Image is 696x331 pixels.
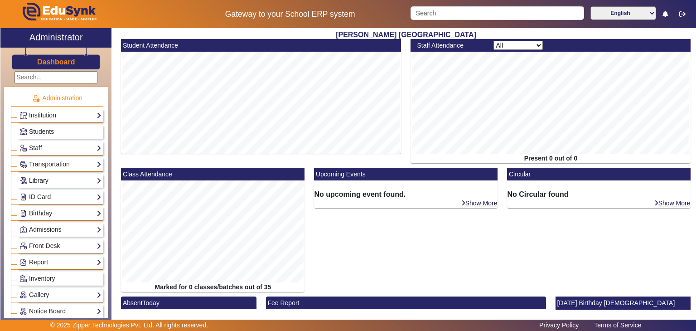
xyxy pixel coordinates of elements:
[654,199,691,207] a: Show More
[116,30,696,39] h2: [PERSON_NAME] [GEOGRAPHIC_DATA]
[314,190,498,199] h6: No upcoming event found.
[29,275,55,282] span: Inventory
[412,41,489,50] div: Staff Attendance
[507,190,691,199] h6: No Circular found
[20,275,27,282] img: Inventory.png
[121,39,401,52] mat-card-header: Student Attendance
[266,297,546,309] mat-card-header: Fee Report
[29,32,83,43] h2: Administrator
[507,168,691,180] mat-card-header: Circular
[14,71,97,83] input: Search...
[121,168,304,180] mat-card-header: Class Attendance
[461,199,498,207] a: Show More
[590,319,646,331] a: Terms of Service
[411,154,691,163] div: Present 0 out of 0
[179,10,401,19] h5: Gateway to your School ERP system
[50,321,208,330] p: © 2025 Zipper Technologies Pvt. Ltd. All rights reserved.
[37,58,75,66] h3: Dashboard
[19,127,101,137] a: Students
[121,297,256,309] mat-card-header: AbsentToday
[29,128,54,135] span: Students
[121,282,304,292] div: Marked for 0 classes/batches out of 35
[411,6,584,20] input: Search
[20,128,27,135] img: Students.png
[0,28,111,48] a: Administrator
[11,93,103,103] p: Administration
[556,297,691,319] mat-card-header: [DATE] Birthday [DEMOGRAPHIC_DATA] (Thu)
[32,94,40,102] img: Administration.png
[314,168,498,180] mat-card-header: Upcoming Events
[535,319,583,331] a: Privacy Policy
[37,57,76,67] a: Dashboard
[19,273,101,284] a: Inventory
